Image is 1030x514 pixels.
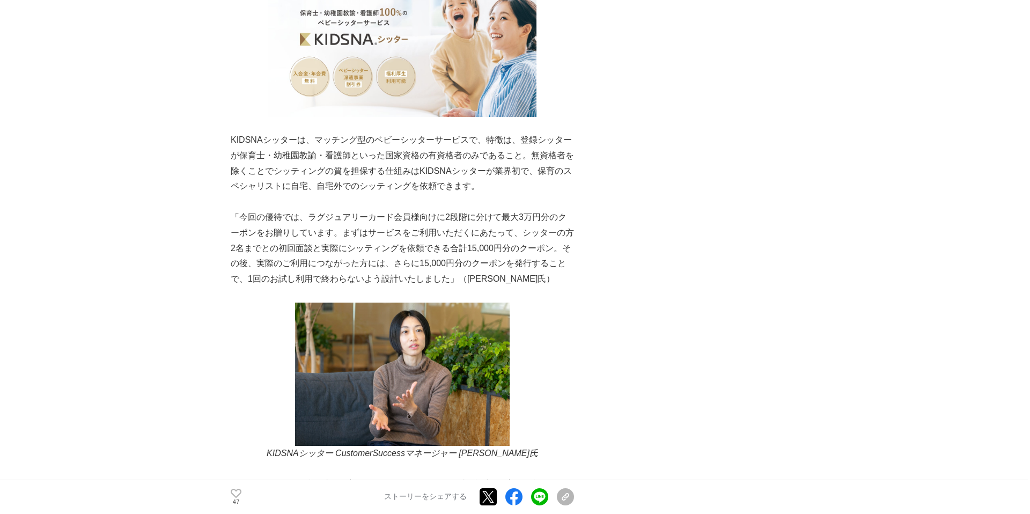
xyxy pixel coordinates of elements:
img: thumbnail_6fa208e0-ff15-11ef-bfbb-297fc524f0a1.jpg [295,303,510,446]
p: KIDSNAシッターは、マッチング型のベビーシッターサービスで、特徴は、登録シッターが保育士・幼稚園教諭・看護師といった国家資格の有資格者のみであること。無資格者を除くことでシッティングの質を担... [231,133,574,194]
p: KIDSNAシッターの利用者は、初めて依頼するシッターとは必ず1時間の初回面談を行い、お預かり内容や保育方針の確認をしてから正式に依頼という流れになります。 [231,476,574,508]
p: 「今回の優待では、ラグジュアリーカード会員様向けに2段階に分けて最大3万円分のクーポンをお贈りしています。まずはサービスをご利用いただくにあたって、シッターの方2名までとの初回面談と実際にシッテ... [231,210,574,287]
p: 47 [231,500,241,505]
em: KIDSNAシッター CustomerSuccessマネージャー [PERSON_NAME]氏 [267,449,538,458]
p: ストーリーをシェアする [384,493,467,502]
